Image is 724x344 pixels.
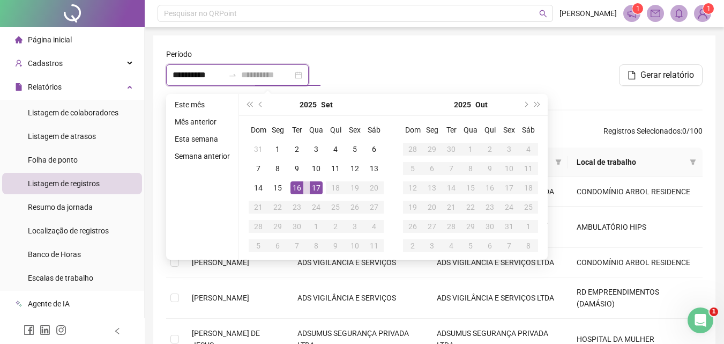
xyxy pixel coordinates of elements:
td: 2025-10-05 [403,159,422,178]
td: 2025-09-05 [345,140,364,159]
td: 2025-09-03 [307,140,326,159]
td: 2025-09-10 [307,159,326,178]
td: 2025-11-01 [519,217,538,236]
span: left [114,327,121,335]
div: 30 [483,220,496,233]
th: Qui [480,120,499,140]
span: notification [627,9,637,18]
td: 2025-10-03 [499,140,519,159]
td: 2025-10-31 [499,217,519,236]
span: bell [674,9,684,18]
td: 2025-09-24 [307,197,326,217]
div: 1 [522,220,535,233]
td: 2025-10-24 [499,197,519,217]
div: 3 [348,220,361,233]
span: search [539,10,547,18]
button: prev-year [255,94,267,115]
div: 16 [483,181,496,194]
div: 3 [503,143,516,156]
span: Resumo da jornada [28,203,93,211]
div: 2 [406,239,419,252]
div: 23 [290,201,303,214]
span: 1 [707,5,711,12]
td: 2025-10-01 [307,217,326,236]
div: 17 [310,181,323,194]
td: 2025-11-02 [403,236,422,255]
td: 2025-09-17 [307,178,326,197]
button: year panel [300,94,317,115]
div: 8 [310,239,323,252]
td: ADS VIGILÂNCIA E SERVIÇOS [289,248,428,277]
div: 22 [464,201,477,214]
span: Local de trabalho [577,156,685,168]
td: 2025-09-29 [268,217,287,236]
button: Gerar relatório [619,64,703,86]
div: 11 [368,239,380,252]
div: 24 [310,201,323,214]
td: 2025-10-27 [422,217,442,236]
td: CONDOMÍNIO ARBOL RESIDENCE [568,248,703,277]
div: 30 [290,220,303,233]
span: home [15,36,23,43]
span: filter [690,159,696,165]
span: : 0 / 100 [603,125,703,142]
span: Folha de ponto [28,156,78,164]
div: 7 [252,162,265,175]
td: 2025-10-10 [499,159,519,178]
td: 2025-10-14 [442,178,461,197]
li: Mês anterior [170,115,234,128]
div: 3 [310,143,323,156]
div: 4 [368,220,380,233]
iframe: Intercom live chat [688,308,713,333]
th: Seg [268,120,287,140]
div: 28 [406,143,419,156]
td: 2025-10-08 [461,159,480,178]
div: 28 [445,220,458,233]
td: 2025-11-06 [480,236,499,255]
td: 2025-10-04 [364,217,384,236]
div: 11 [522,162,535,175]
span: filter [555,159,562,165]
div: 26 [348,201,361,214]
div: 26 [406,220,419,233]
div: 14 [445,181,458,194]
div: 29 [271,220,284,233]
td: 2025-10-03 [345,217,364,236]
td: 2025-09-28 [249,217,268,236]
td: 2025-10-29 [461,217,480,236]
div: 4 [329,143,342,156]
td: 2025-10-10 [345,236,364,255]
div: 24 [503,201,516,214]
td: 2025-09-30 [442,140,461,159]
span: [PERSON_NAME] [192,294,249,302]
div: 6 [368,143,380,156]
button: month panel [321,94,333,115]
span: filter [688,154,698,170]
div: 31 [503,220,516,233]
div: 11 [329,162,342,175]
td: 2025-09-30 [287,217,307,236]
span: Localização de registros [28,226,109,235]
div: 27 [368,201,380,214]
span: facebook [24,325,34,335]
td: 2025-10-02 [326,217,345,236]
td: 2025-09-27 [364,197,384,217]
div: 6 [271,239,284,252]
div: 9 [483,162,496,175]
div: 30 [445,143,458,156]
td: 2025-10-30 [480,217,499,236]
th: Ter [442,120,461,140]
span: user-add [15,60,23,67]
td: 2025-09-06 [364,140,384,159]
td: 2025-10-25 [519,197,538,217]
td: 2025-09-13 [364,159,384,178]
td: 2025-09-19 [345,178,364,197]
span: Período [166,48,192,60]
td: 2025-09-16 [287,178,307,197]
span: linkedin [40,325,50,335]
sup: 1 [632,3,643,14]
td: 2025-10-13 [422,178,442,197]
td: 2025-10-07 [442,159,461,178]
div: 19 [406,201,419,214]
span: Gerar relatório [640,69,694,82]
